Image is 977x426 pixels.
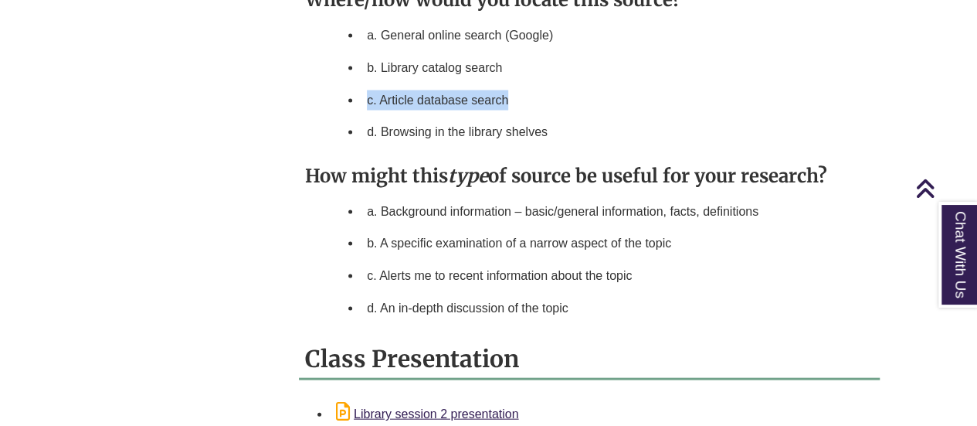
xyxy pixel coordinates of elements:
[361,84,874,117] li: c. Article database search
[361,292,874,325] li: d. An in-depth discussion of the topic
[361,260,874,292] li: c. Alerts me to recent information about the topic
[305,164,827,188] strong: How might this of source be useful for your research?
[336,407,518,421] a: Library session 2 presentation
[361,196,874,228] li: a. Background information – basic/general information, facts, definitions
[361,52,874,84] li: b. Library catalog search
[361,227,874,260] li: b. A specific examination of a narrow aspect of the topic
[299,339,880,380] h2: Class Presentation
[361,116,874,148] li: d. Browsing in the library shelves
[915,178,973,199] a: Back to Top
[448,164,488,188] em: type
[361,19,874,52] li: a. General online search (Google)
